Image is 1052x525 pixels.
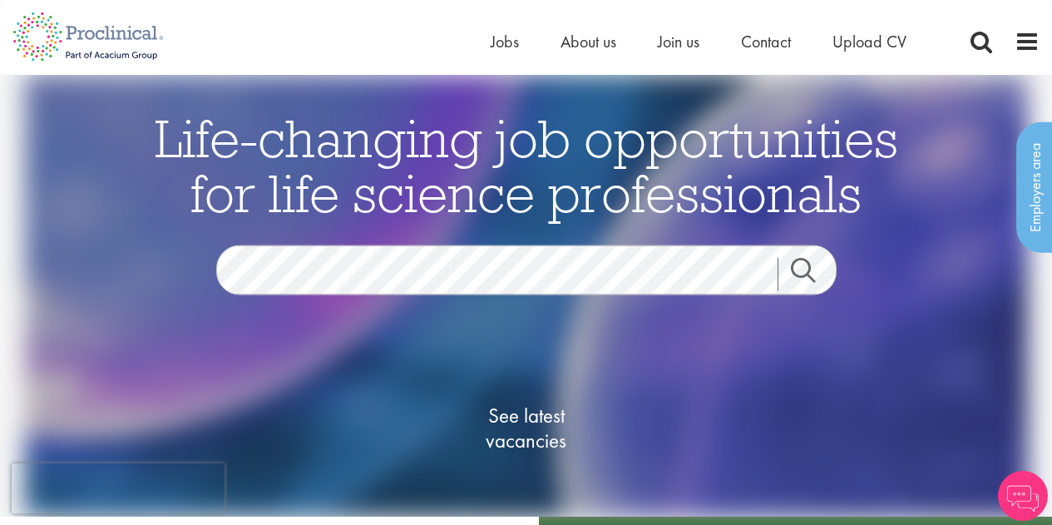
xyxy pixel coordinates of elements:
a: Contact [741,31,791,52]
a: See latestvacancies [443,337,610,520]
iframe: reCAPTCHA [12,463,225,513]
img: candidate home [24,75,1028,517]
a: Upload CV [832,31,906,52]
img: Chatbot [998,471,1048,521]
a: Join us [658,31,699,52]
a: Job search submit button [778,258,849,291]
a: About us [561,31,616,52]
span: See latest vacancies [443,404,610,453]
a: Jobs [491,31,519,52]
span: Life-changing job opportunities for life science professionals [155,105,898,226]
